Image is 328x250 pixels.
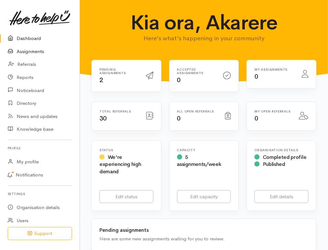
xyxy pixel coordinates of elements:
[99,154,141,175] span: We're experiencing high demand
[263,154,307,160] span: Completed profile
[254,68,294,71] h6: My assignments
[177,114,181,122] span: 0
[177,76,181,84] span: 0
[99,227,149,233] b: Pending assignments
[99,68,138,75] h6: Pending assignments
[177,154,221,168] span: 5 assignments/week
[99,110,138,113] h6: Total referrals
[254,190,308,203] a: Edit details
[177,68,216,75] h6: Accepted assignments
[130,12,277,34] h1: Kia ora, Akarere
[8,227,72,240] button: Support
[254,110,291,113] h6: My open referrals
[254,148,308,152] h6: Organisation Details
[254,114,258,122] span: 0
[99,148,153,152] h6: Status
[254,73,258,81] span: 0
[177,110,218,113] h6: All open referrals
[130,34,277,43] p: Here's what's happening in your community
[99,235,308,243] div: Here are some new assignments waiting for you to review.
[177,148,231,152] h6: Capacity
[99,190,153,203] a: Edit status
[8,190,72,198] h6: Settings
[99,114,107,122] span: 30
[177,190,231,203] a: Edit capacity
[263,161,285,168] span: Published
[99,76,103,84] span: 2
[8,144,72,152] h6: Profile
